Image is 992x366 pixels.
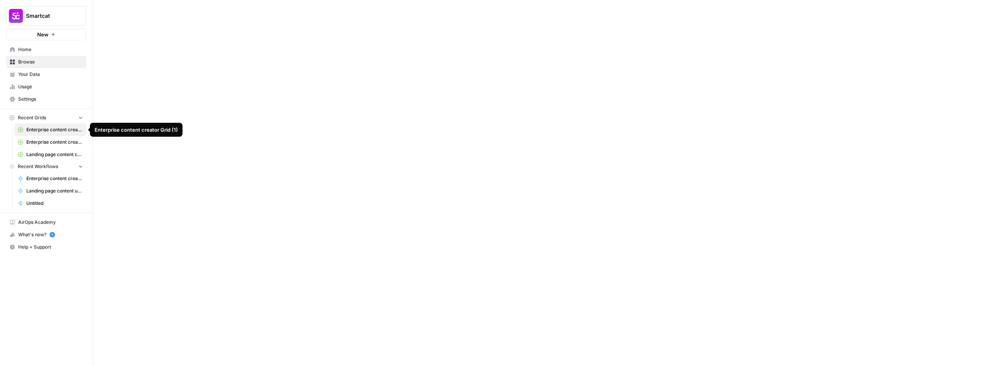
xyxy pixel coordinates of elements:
a: Usage [6,81,86,93]
button: Workspace: Smartcat [6,6,86,26]
a: Settings [6,93,86,105]
span: Landing page content updater [26,187,83,194]
span: Help + Support [18,244,83,251]
button: New [6,29,86,40]
span: Home [18,46,83,53]
span: Usage [18,83,83,90]
span: Browse [18,58,83,65]
a: Browse [6,56,86,68]
span: Recent Workflows [18,163,58,170]
button: What's new? 5 [6,229,86,241]
span: Enterprise content creator Grid [26,139,83,146]
span: Enterprise content creator Grid (1) [26,126,83,133]
a: Your Data [6,68,86,81]
img: Smartcat Logo [9,9,23,23]
span: New [37,31,48,38]
button: Help + Support [6,241,86,253]
a: Enterprise content creator Grid [14,136,86,148]
a: Landing page content creator [PERSON_NAME] (3) [14,148,86,161]
a: Home [6,43,86,56]
button: Recent Grids [6,112,86,124]
text: 5 [51,233,53,237]
span: Recent Grids [18,114,46,121]
span: AirOps Academy [18,219,83,226]
a: 5 [50,232,55,237]
a: Enterprise content creator Grid (1) [14,124,86,136]
button: Recent Workflows [6,161,86,172]
span: Settings [18,96,83,103]
a: Untitled [14,197,86,210]
span: Landing page content creator [PERSON_NAME] (3) [26,151,83,158]
div: What's new? [7,229,86,241]
a: AirOps Academy [6,216,86,229]
span: Untitled [26,200,83,207]
a: Landing page content updater [14,185,86,197]
span: Your Data [18,71,83,78]
span: Smartcat [26,12,73,20]
a: Enterprise content creator [14,172,86,185]
span: Enterprise content creator [26,175,83,182]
